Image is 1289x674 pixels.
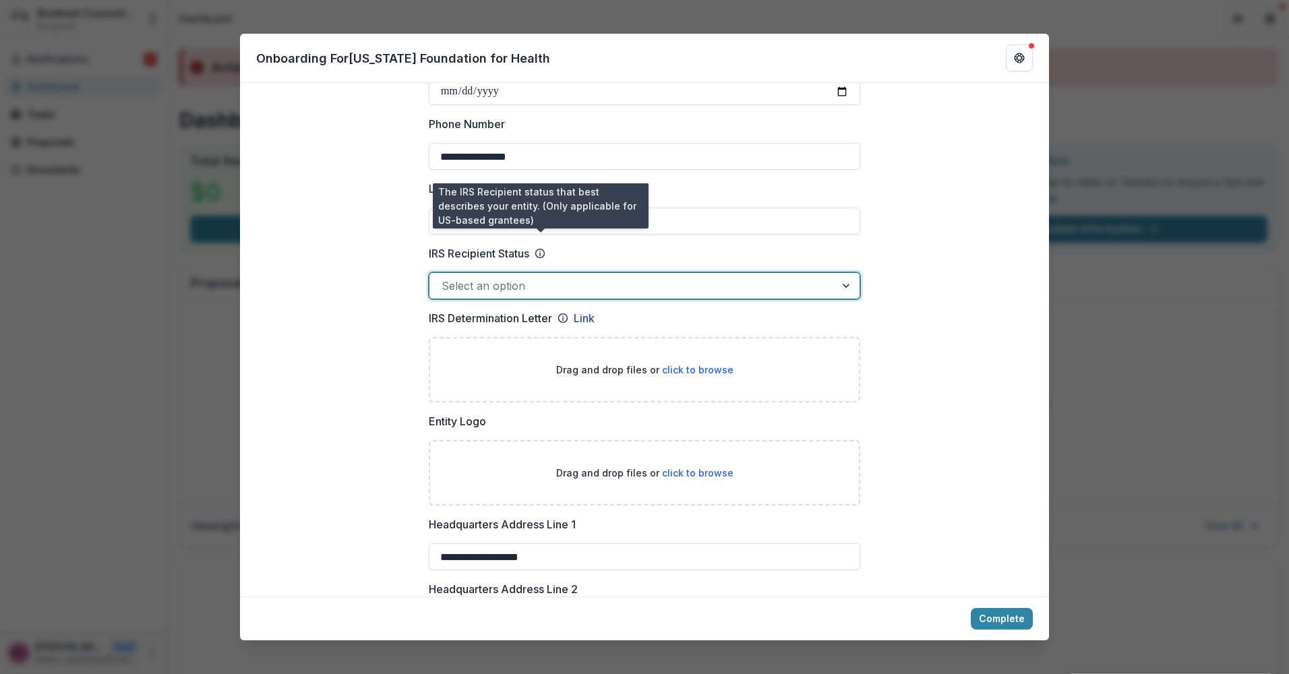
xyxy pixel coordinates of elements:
[429,581,578,597] p: Headquarters Address Line 2
[662,364,733,375] span: click to browse
[662,467,733,479] span: click to browse
[429,116,505,132] p: Phone Number
[1006,44,1033,71] button: Get Help
[429,516,576,532] p: Headquarters Address Line 1
[429,310,552,326] p: IRS Determination Letter
[256,49,550,67] p: Onboarding For [US_STATE] Foundation for Health
[429,245,529,262] p: IRS Recipient Status
[556,363,733,377] p: Drag and drop files or
[429,181,491,197] p: Legal Status
[971,608,1033,630] button: Complete
[429,413,486,429] p: Entity Logo
[574,310,595,326] a: Link
[556,466,733,480] p: Drag and drop files or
